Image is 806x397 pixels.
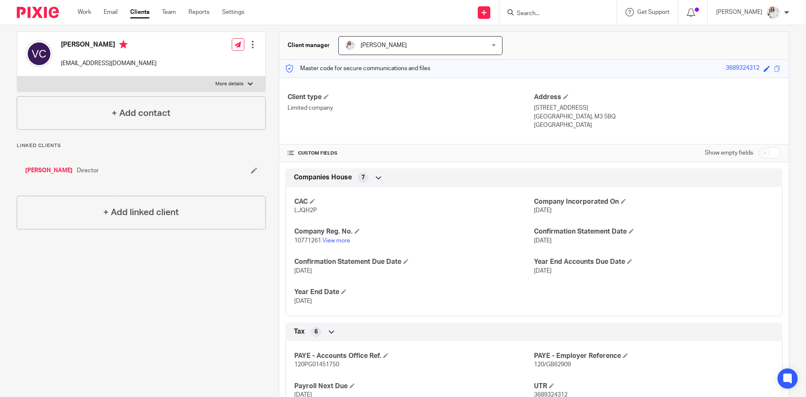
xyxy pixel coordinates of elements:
[288,41,330,50] h3: Client manager
[26,40,52,67] img: svg%3E
[294,298,312,304] span: [DATE]
[288,93,534,102] h4: Client type
[215,81,243,87] p: More details
[534,258,774,266] h4: Year End Accounts Due Date
[322,238,350,244] a: View more
[294,238,321,244] span: 10771261
[104,8,118,16] a: Email
[285,64,430,73] p: Master code for secure communications and files
[119,40,128,49] i: Primary
[726,64,759,74] div: 3689324312
[294,227,534,236] h4: Company Reg. No.
[294,268,312,274] span: [DATE]
[534,238,552,244] span: [DATE]
[294,208,317,213] span: LJQH2P
[534,104,780,112] p: [STREET_ADDRESS]
[288,104,534,112] p: Limited company
[294,352,534,360] h4: PAYE - Accounts Office Ref.
[61,40,157,51] h4: [PERSON_NAME]
[534,227,774,236] h4: Confirmation Statement Date
[130,8,149,16] a: Clients
[294,327,305,336] span: Tax
[294,258,534,266] h4: Confirmation Statement Due Date
[534,208,552,213] span: [DATE]
[17,142,266,149] p: Linked clients
[25,166,73,175] a: [PERSON_NAME]
[294,173,352,182] span: Companies House
[294,362,339,368] span: 120PG01451750
[61,59,157,68] p: [EMAIL_ADDRESS][DOMAIN_NAME]
[716,8,762,16] p: [PERSON_NAME]
[345,40,355,50] img: Daisy.JPG
[705,149,753,157] label: Show empty fields
[294,197,534,206] h4: CAC
[103,206,179,219] h4: + Add linked client
[534,382,774,391] h4: UTR
[288,150,534,157] h4: CUSTOM FIELDS
[112,107,170,120] h4: + Add contact
[767,6,780,19] img: Daisy.JPG
[222,8,244,16] a: Settings
[361,42,407,48] span: [PERSON_NAME]
[17,7,59,18] img: Pixie
[534,93,780,102] h4: Address
[534,362,571,368] span: 120/GB62909
[162,8,176,16] a: Team
[294,288,534,297] h4: Year End Date
[637,9,670,15] span: Get Support
[294,382,534,391] h4: Payroll Next Due
[516,10,591,18] input: Search
[361,174,365,182] span: 7
[78,8,91,16] a: Work
[188,8,209,16] a: Reports
[534,197,774,206] h4: Company Incorporated On
[77,166,99,175] span: Director
[314,328,318,336] span: 6
[534,268,552,274] span: [DATE]
[534,121,780,129] p: [GEOGRAPHIC_DATA]
[534,113,780,121] p: [GEOGRAPHIC_DATA], M3 5BQ
[534,352,774,360] h4: PAYE - Employer Reference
